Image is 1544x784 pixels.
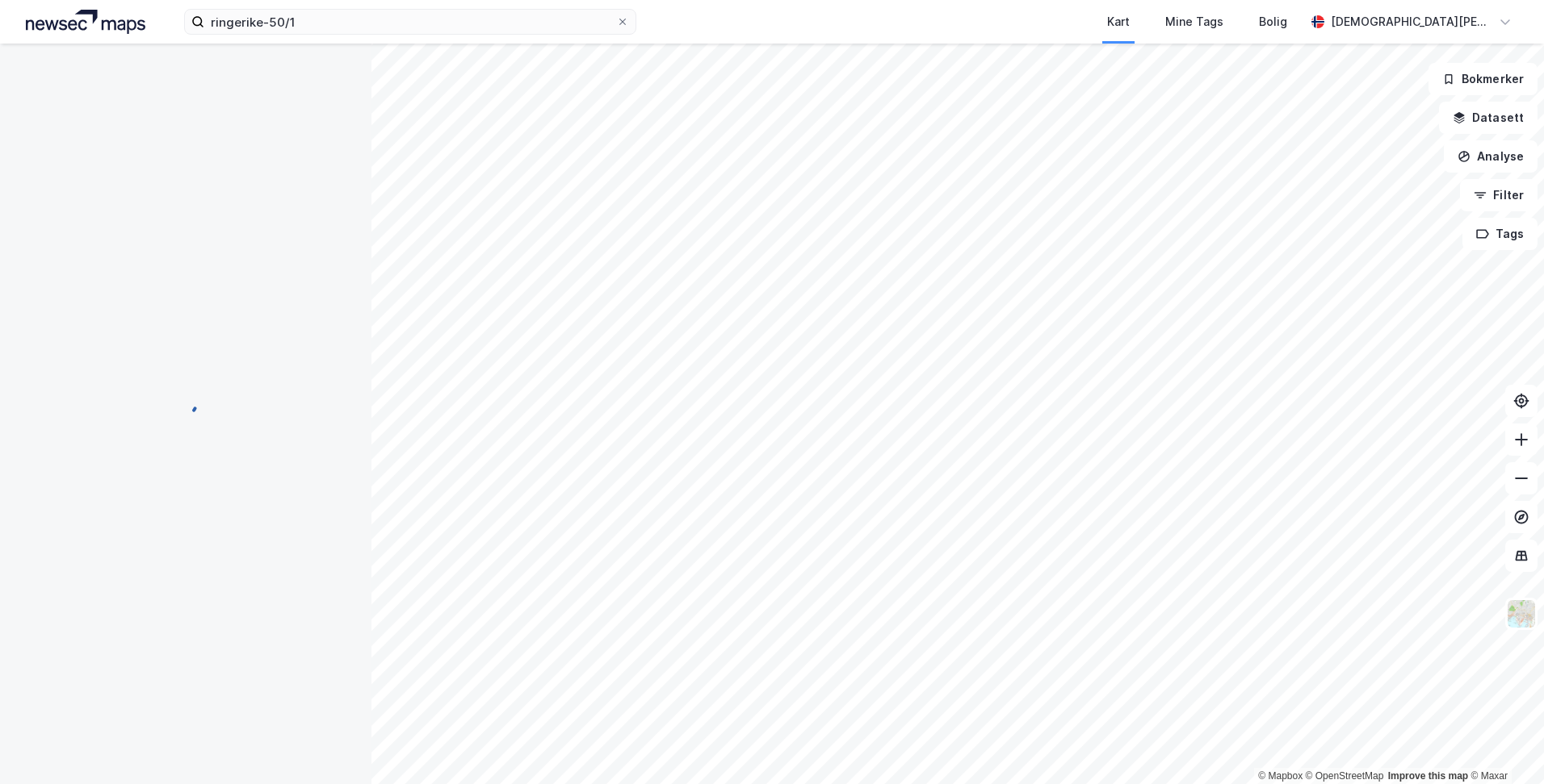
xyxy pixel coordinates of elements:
[1460,179,1538,211] button: Filter
[1506,598,1537,629] img: Z
[1439,102,1538,134] button: Datasett
[1388,770,1468,782] a: Improve this map
[1306,770,1384,782] a: OpenStreetMap
[1165,12,1223,31] div: Mine Tags
[1429,63,1538,95] button: Bokmerker
[1463,707,1544,784] div: Kontrollprogram for chat
[1444,140,1538,173] button: Analyse
[1331,12,1492,31] div: [DEMOGRAPHIC_DATA][PERSON_NAME]
[204,10,616,34] input: Søk på adresse, matrikkel, gårdeiere, leietakere eller personer
[1258,770,1303,782] a: Mapbox
[1107,12,1130,31] div: Kart
[1463,707,1544,784] iframe: Chat Widget
[173,391,199,417] img: spinner.a6d8c91a73a9ac5275cf975e30b51cfb.svg
[1259,12,1287,31] div: Bolig
[1462,218,1538,250] button: Tags
[26,10,145,34] img: logo.a4113a55bc3d86da70a041830d287a7e.svg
